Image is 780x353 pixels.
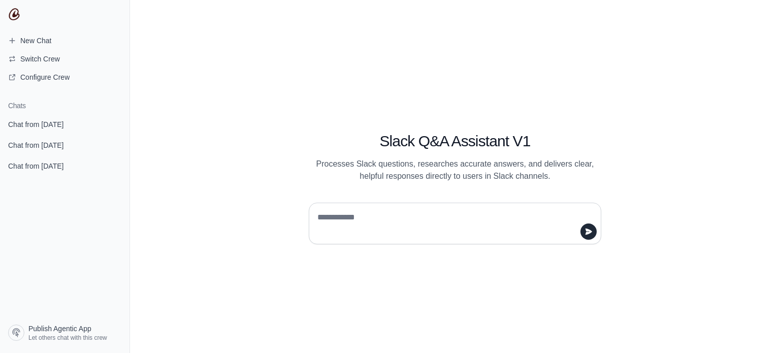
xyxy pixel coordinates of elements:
[8,119,63,130] span: Chat from [DATE]
[4,69,125,85] a: Configure Crew
[4,136,125,154] a: Chat from [DATE]
[20,54,60,64] span: Switch Crew
[28,334,107,342] span: Let others chat with this crew
[8,161,63,171] span: Chat from [DATE]
[309,132,601,150] h1: Slack Q&A Assistant V1
[4,320,125,345] a: Publish Agentic App Let others chat with this crew
[4,51,125,67] button: Switch Crew
[8,8,20,20] img: CrewAI Logo
[4,115,125,134] a: Chat from [DATE]
[4,33,125,49] a: New Chat
[20,36,51,46] span: New Chat
[28,324,91,334] span: Publish Agentic App
[20,72,70,82] span: Configure Crew
[309,158,601,182] p: Processes Slack questions, researches accurate answers, and delivers clear, helpful responses dir...
[8,140,63,150] span: Chat from [DATE]
[4,156,125,175] a: Chat from [DATE]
